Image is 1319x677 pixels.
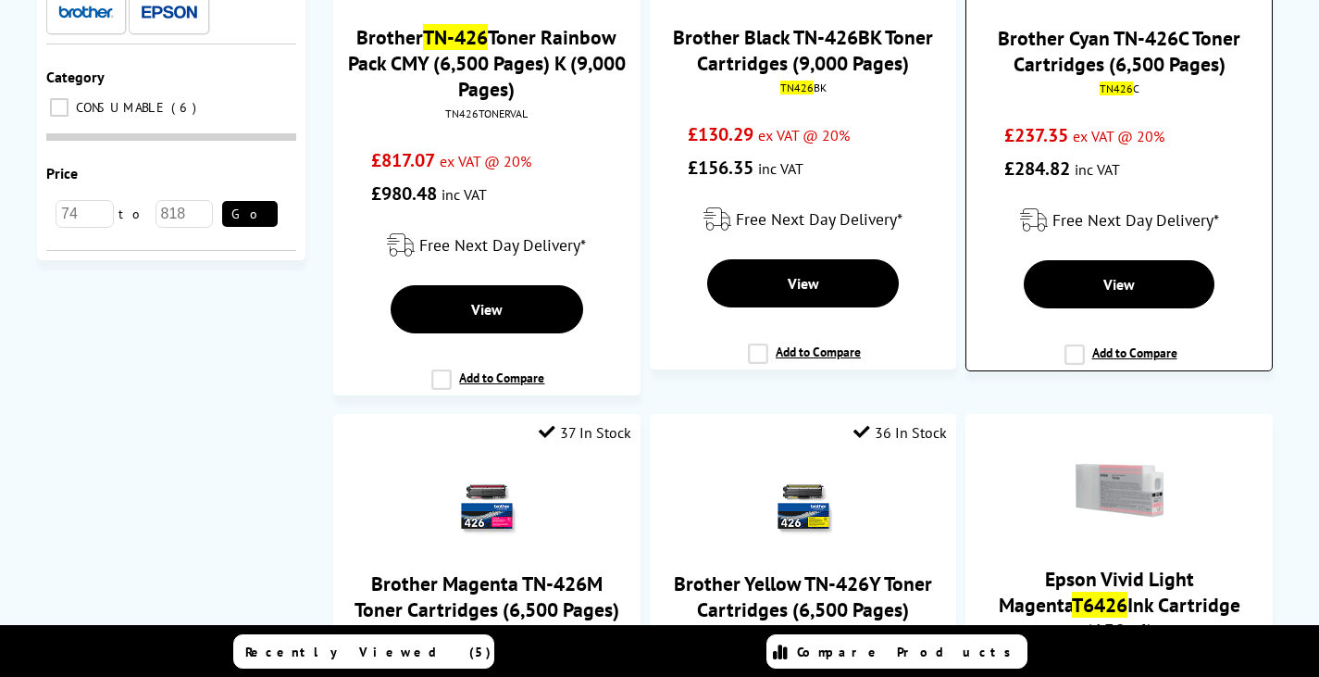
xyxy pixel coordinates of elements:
[371,148,435,172] span: £817.07
[245,644,492,660] span: Recently Viewed (5)
[1072,592,1127,618] mark: T6426
[659,194,947,245] div: modal_delivery
[673,24,933,76] a: Brother Black TN-426BK Toner Cartridges (9,000 Pages)
[998,25,1240,77] a: Brother Cyan TN-426C Toner Cartridges (6,500 Pages)
[748,344,861,379] label: Add to Compare
[766,634,1027,669] a: Compare Products
[758,159,803,178] span: inc VAT
[222,201,278,227] button: Go
[771,474,836,539] img: Brother-TN-426Y-Toner-Packaging-New-Small.png
[707,259,900,307] a: View
[1004,157,1070,181] span: £284.82
[355,570,619,622] a: Brother Magenta TN-426M Toner Cartridges (6,500 Pages)
[1004,123,1068,147] span: £237.35
[71,99,169,116] span: CONSUMABLE
[674,570,932,622] a: Brother Yellow TN-426Y Toner Cartridges (6,500 Pages)
[688,156,753,180] span: £156.35
[780,81,814,94] mark: TN426
[233,634,494,669] a: Recently Viewed (5)
[1064,345,1177,380] label: Add to Compare
[423,24,488,50] mark: TN-426
[440,152,531,170] span: ex VAT @ 20%
[853,423,947,442] div: 36 In Stock
[1100,81,1133,95] mark: TN426
[999,566,1240,644] a: Epson Vivid Light MagentaT6426Ink Cartridge (150ml)
[431,370,544,405] label: Add to Compare
[56,200,114,228] input: 74
[539,423,631,442] div: 37 In Stock
[419,234,586,256] span: Free Next Day Delivery*
[171,99,201,116] span: 6
[1076,446,1163,534] img: C13T642600-small.gif
[391,285,583,333] a: View
[371,182,437,206] span: £980.48
[46,68,105,86] span: Category
[980,81,1257,95] div: C
[114,206,156,222] span: to
[50,98,68,117] input: CONSUMABLE 6
[797,644,1021,660] span: Compare Products
[342,219,630,271] div: modal_delivery
[142,6,197,19] img: Epson
[788,274,819,293] span: View
[1103,275,1135,294] span: View
[46,164,78,182] span: Price
[1073,127,1164,145] span: ex VAT @ 20%
[454,474,519,539] img: Brother-TN-426M-Toner-Packaging-New-Small.png
[442,185,487,204] span: inc VAT
[758,126,850,144] span: ex VAT @ 20%
[976,194,1262,246] div: modal_delivery
[1024,260,1215,308] a: View
[58,6,114,19] img: Brother
[348,24,626,102] a: BrotherTN-426Toner Rainbow Pack CMY (6,500 Pages) K (9,000 Pages)
[1052,209,1219,231] span: Free Next Day Delivery*
[688,122,753,146] span: £130.29
[471,300,503,319] span: View
[736,208,902,230] span: Free Next Day Delivery*
[156,200,214,228] input: 818
[1075,160,1120,179] span: inc VAT
[664,81,942,94] div: BK
[347,107,626,120] div: TN426TONERVAL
